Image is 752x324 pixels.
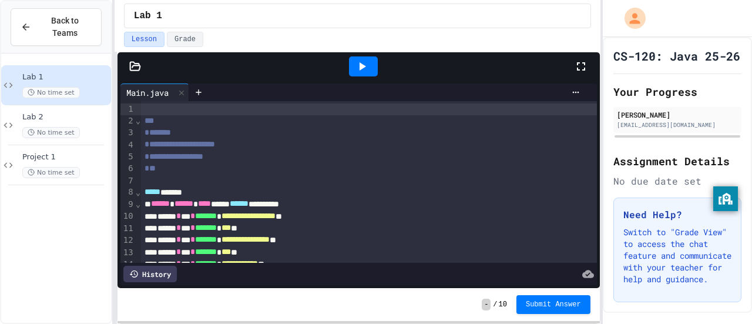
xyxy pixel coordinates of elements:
[482,299,491,310] span: -
[135,188,141,197] span: Fold line
[22,127,80,138] span: No time set
[120,175,135,187] div: 7
[123,266,177,282] div: History
[526,300,581,309] span: Submit Answer
[120,223,135,235] div: 11
[120,83,189,101] div: Main.java
[617,121,738,129] div: [EMAIL_ADDRESS][DOMAIN_NAME]
[120,127,135,139] div: 3
[120,115,135,127] div: 2
[120,199,135,211] div: 9
[120,139,135,151] div: 4
[38,15,92,39] span: Back to Teams
[120,151,135,163] div: 5
[120,163,135,175] div: 6
[22,152,109,162] span: Project 1
[120,103,135,115] div: 1
[124,32,164,47] button: Lesson
[135,116,141,125] span: Fold line
[134,9,162,23] span: Lab 1
[120,211,135,222] div: 10
[120,247,135,259] div: 13
[617,109,738,120] div: [PERSON_NAME]
[713,186,738,211] button: privacy banner
[120,186,135,198] div: 8
[22,112,109,122] span: Lab 2
[613,153,741,169] h2: Assignment Details
[11,8,102,46] button: Back to Teams
[613,174,741,188] div: No due date set
[135,199,141,209] span: Fold line
[22,72,109,82] span: Lab 1
[22,87,80,98] span: No time set
[120,86,174,99] div: Main.java
[623,226,731,285] p: Switch to "Grade View" to access the chat feature and communicate with your teacher for help and ...
[120,235,135,246] div: 12
[22,167,80,178] span: No time set
[613,48,740,64] h1: CS-120: Java 25-26
[516,295,590,314] button: Submit Answer
[493,300,497,309] span: /
[120,259,135,270] div: 14
[613,83,741,100] h2: Your Progress
[167,32,203,47] button: Grade
[623,208,731,222] h3: Need Help?
[612,5,649,32] div: My Account
[499,300,507,309] span: 10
